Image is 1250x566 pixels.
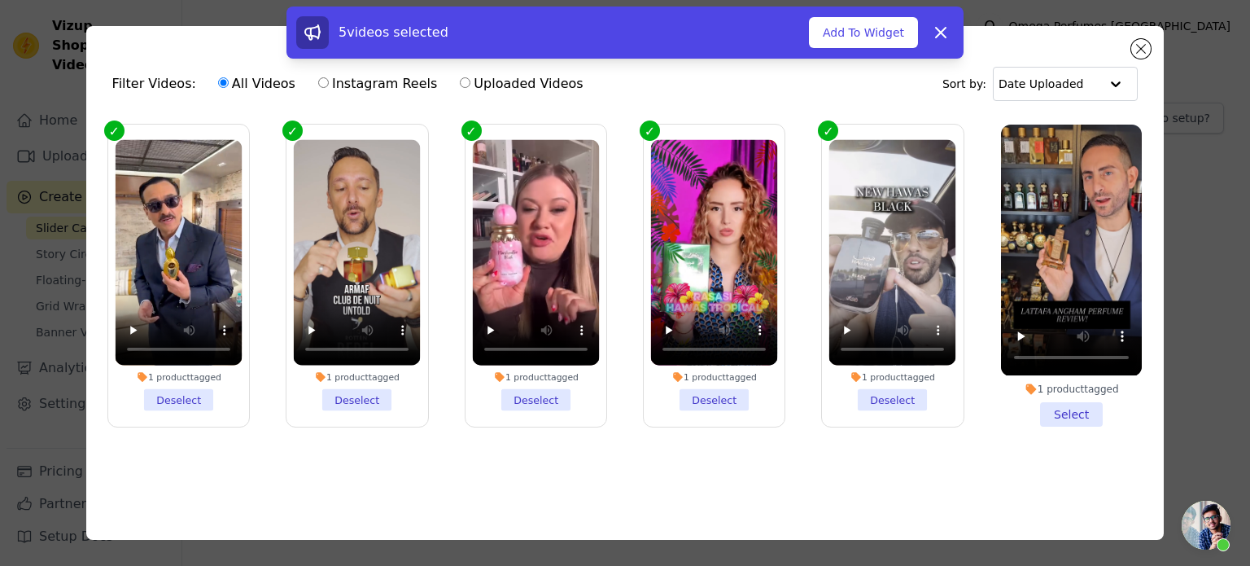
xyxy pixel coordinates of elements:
[459,73,583,94] label: Uploaded Videos
[1182,501,1230,550] a: Open chat
[317,73,438,94] label: Instagram Reels
[651,372,778,384] div: 1 product tagged
[1001,383,1142,396] div: 1 product tagged
[294,372,421,384] div: 1 product tagged
[339,24,448,40] span: 5 videos selected
[217,73,296,94] label: All Videos
[472,372,599,384] div: 1 product tagged
[115,372,242,384] div: 1 product tagged
[112,65,592,103] div: Filter Videos:
[829,372,956,384] div: 1 product tagged
[809,17,918,48] button: Add To Widget
[942,67,1139,101] div: Sort by:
